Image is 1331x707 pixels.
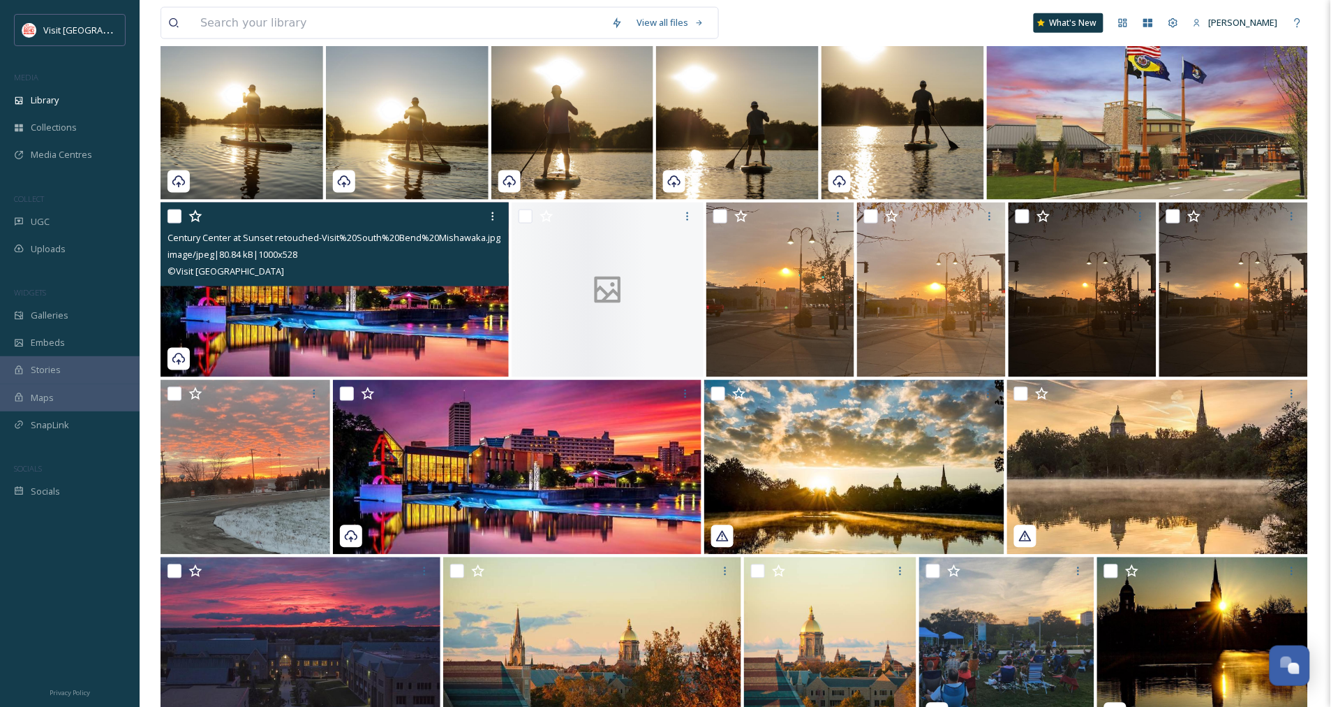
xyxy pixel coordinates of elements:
a: View all files [630,9,711,36]
span: Privacy Policy [50,688,90,697]
img: ext_1740171466.205528_cameronseandrumm@gmail.com-IMG_2095.jpeg [161,380,330,555]
span: © Visit [GEOGRAPHIC_DATA] [168,265,284,277]
span: [PERSON_NAME] [1209,16,1278,29]
span: Stories [31,363,61,377]
span: UGC [31,215,50,228]
img: Century-Center-at-Sunset-retouched (4)-Visit%20South%20Bend%20Mishawaka.jpg [333,380,702,555]
span: WIDGETS [14,287,46,298]
img: ext_1740171541.321295_cameronseandrumm@gmail.com-IMG_1277.jpeg [1009,203,1157,377]
span: MEDIA [14,72,38,82]
span: Galleries [31,309,68,322]
a: Privacy Policy [50,683,90,700]
span: Uploads [31,242,66,256]
a: [PERSON_NAME] [1186,9,1285,36]
span: COLLECT [14,194,44,204]
span: Century Center at Sunset retouched-Visit%20South%20Bend%20Mishawaka.jpg [168,231,500,244]
span: Embeds [31,336,65,349]
button: Open Chat [1270,646,1310,686]
img: Clark paddelboarding Potato Creek 008-Visit%20South%20Bend%20Mishawaka.jpg [491,25,654,200]
img: Clark paddelboarding Potato Creek 007-Visit%20South%20Bend%20Mishawaka.jpg [656,25,819,200]
img: Century Center at Sunset retouched-Visit%20South%20Bend%20Mishawaka.jpg [161,203,509,377]
img: 242ab295-0ed8-224e-5ef8-e66375d7bf25.jpg [1007,380,1308,555]
img: Clark paddelboarding Potato Creek 018-Visit%20South%20Bend%20Mishawaka.jpg [161,25,323,200]
input: Search your library [193,8,604,38]
span: Visit [GEOGRAPHIC_DATA] [43,23,151,36]
img: ext_1740171534.023055_cameronseandrumm@gmail.com-IMG_1275.jpeg [1159,203,1308,377]
span: SOCIALS [14,463,42,474]
span: Collections [31,121,77,134]
a: What's New [1034,13,1103,33]
span: Socials [31,485,60,498]
img: vsbm-stackedMISH_CMYKlogo2017.jpg [22,23,36,37]
img: Clark paddelboarding Potato Creek 017-Visit%20South%20Bend%20Mishawaka.jpg [326,25,489,200]
img: Clark paddelboarding Potato Creek 006-Visit%20South%20Bend%20Mishawaka.jpg [821,25,984,200]
img: SB_Side_Front_Flags_Sunset.jpg [987,25,1308,200]
span: SnapLink [31,418,69,432]
img: ext_1740171547.015074_cameronseandrumm@gmail.com-IMG_1273.jpeg [706,203,855,377]
span: Maps [31,391,54,404]
img: b120dbf4-4f08-9f99-7c5c-9904510f0088.jpg [704,380,1004,555]
span: Media Centres [31,148,92,161]
span: image/jpeg | 80.84 kB | 1000 x 528 [168,248,297,261]
img: ext_1740171545.197266_cameronseandrumm@gmail.com-IMG_1276.jpeg [857,203,1006,377]
span: Library [31,94,59,107]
